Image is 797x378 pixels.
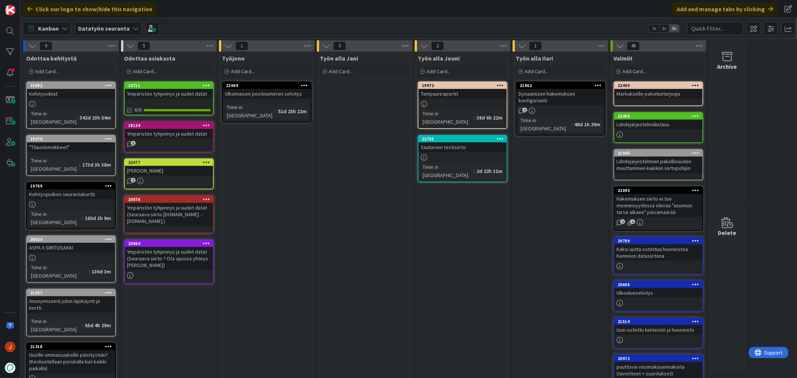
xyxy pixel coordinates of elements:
div: Time in [GEOGRAPHIC_DATA] [29,317,82,334]
a: 22069Ulkomaisen postinumeron selvitysTime in [GEOGRAPHIC_DATA]:51d 23h 22m [222,81,312,123]
span: : [275,107,276,115]
div: "Tilauslomakkeet" [27,142,115,152]
div: Tampuuriraportit [418,89,507,99]
span: Odottaa asiakasta [124,55,175,62]
a: 20666Ulkoalueselvitys [614,281,703,312]
div: 19279 [27,136,115,142]
div: 21514 [614,318,702,325]
div: Time in [GEOGRAPHIC_DATA] [519,116,571,133]
div: 19769Kehitysputken seurantakortti [27,183,115,199]
div: 20864 [128,241,213,246]
div: 22705Saatavien testisiirto [418,136,507,152]
div: 22705 [418,136,507,142]
div: 22490 [614,82,702,89]
div: Saatavien testisiirto [418,142,507,152]
div: Dynaamisen hakemuksen konfigurointi [516,89,605,105]
span: : [82,321,83,329]
a: 21937Anonymisointi jobin läpikäynti ja korttiTime in [GEOGRAPHIC_DATA]:55d 4h 29m [26,289,116,337]
div: Time in [GEOGRAPHIC_DATA] [421,163,473,179]
div: 20666 [614,281,702,288]
div: 22409 [618,114,702,119]
div: 19769 [27,183,115,189]
span: 49 [627,41,640,50]
span: Add Card... [329,68,353,75]
span: 1 [131,141,136,146]
a: 22490Markukselle palveluntarjoaja [614,81,703,106]
div: 22093Hakemuksen siirto ei tue menneisyydessä olevaa "asunnon tarve alkaen" päivämäärää [614,187,702,217]
div: 18124 [128,123,213,128]
span: : [82,214,83,222]
input: Quick Filter... [687,22,743,35]
span: 1 [630,219,635,224]
a: 20876Ympäristön tyhjennys ja uudet datat (Seuraava siirto [DOMAIN_NAME]. - [DOMAIN_NAME].) [124,195,214,233]
div: 21945Lähdejärjestelmien pakollisuuden muuttaminen kaikkiin siirtopohjiin [614,150,702,173]
div: 55d 4h 29m [83,321,113,329]
div: 15882 [27,82,115,89]
div: Delete [718,228,736,237]
span: Add Card... [525,68,549,75]
a: 22093Hakemuksen siirto ei tue menneisyydessä olevaa "asunnon tarve alkaen" päivämäärää [614,186,703,231]
a: 22409Lähdejärjestelmälistaus [614,112,703,143]
span: : [571,120,572,128]
div: 19972 [422,83,507,88]
div: 21945 [614,150,702,157]
img: avatar [5,363,15,373]
span: Työn alla Ilari [516,55,553,62]
div: 20666Ulkoalueselvitys [614,281,702,298]
div: 20864 [125,240,213,247]
div: 20789Kaksi uutta ostettua huoneistoa Kennoon datasiirtona [614,238,702,261]
span: 1 [620,219,625,224]
div: 19972Tampuuriraportit [418,82,507,99]
div: 16711 [125,82,213,89]
div: 22069 [226,83,311,88]
div: 20972 [618,356,702,361]
div: 21937Anonymisointi jobin läpikäynti ja kortti [27,289,115,313]
div: 22409Lähdejärjestelmälistaus [614,113,702,129]
div: Ympäristön tyhjennys ja uudet datat [125,89,213,99]
div: 173d 3h 38m [80,161,113,169]
div: [PERSON_NAME] [125,166,213,176]
div: 38d 6h 22m [475,114,504,122]
a: 22705Saatavien testisiirtoTime in [GEOGRAPHIC_DATA]:2d 22h 31m [418,135,507,182]
span: : [89,267,90,276]
div: 19769 [30,183,115,189]
span: Kanban [38,24,59,33]
div: 21937 [27,289,115,296]
a: 19279"Tilauslomakkeet"Time in [GEOGRAPHIC_DATA]:173d 3h 38m [26,135,116,176]
span: 1 [529,41,542,50]
div: 20624 [30,237,115,242]
div: 22069 [223,82,311,89]
span: Työn alla Jani [320,55,358,62]
div: 22069Ulkomaisen postinumeron selvitys [223,82,311,99]
span: 6/6 [135,106,142,114]
span: Työn alla Jouni [418,55,460,62]
div: 51d 23h 22m [276,107,309,115]
div: 21862 [516,82,605,89]
div: Add and manage tabs by clicking [672,2,778,16]
div: Lähdejärjestelmien pakollisuuden muuttaminen kaikkiin siirtopohjiin [614,157,702,173]
a: 21945Lähdejärjestelmien pakollisuuden muuttaminen kaikkiin siirtopohjiin [614,149,703,180]
span: Support [16,1,34,10]
div: Time in [GEOGRAPHIC_DATA] [29,210,82,226]
div: 130d 3m [90,267,113,276]
a: 20864Ympäristön tyhjennys ja uudet datat (Seuraava siirto ? Ota ajoissa yhteys [PERSON_NAME]) [124,239,214,284]
b: Datatyön seuranta [78,25,130,32]
a: 19972TampuuriraportitTime in [GEOGRAPHIC_DATA]:38d 6h 22m [418,81,507,129]
div: 20876 [128,197,213,202]
span: 0 [333,41,346,50]
div: 21514 [618,319,702,324]
div: 22490 [618,83,702,88]
div: 21862Dynaamisen hakemuksen konfigurointi [516,82,605,105]
div: ASPA X SIIRTOSAKKI [27,243,115,252]
div: Ympäristön tyhjennys ja uudet datat (Seuraava siirto ? Ota ajoissa yhteys [PERSON_NAME]) [125,247,213,270]
div: 18124Ympäristön tyhjennys ja uudet datat [125,122,213,139]
div: 21318Uusille ominaisuuksille päivitystuki? (Keskustellaan porukalla kun kaikki paikalla) [27,343,115,373]
div: 18124 [125,122,213,129]
div: Ulkoalueselvitys [614,288,702,298]
div: 21937 [30,290,115,295]
span: Add Card... [427,68,451,75]
a: 18124Ympäristön tyhjennys ja uudet datat [124,121,214,152]
div: Ympäristön tyhjennys ja uudet datat (Seuraava siirto [DOMAIN_NAME]. - [DOMAIN_NAME].) [125,203,213,226]
div: 22077[PERSON_NAME] [125,159,213,176]
a: 22077[PERSON_NAME] [124,158,214,189]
